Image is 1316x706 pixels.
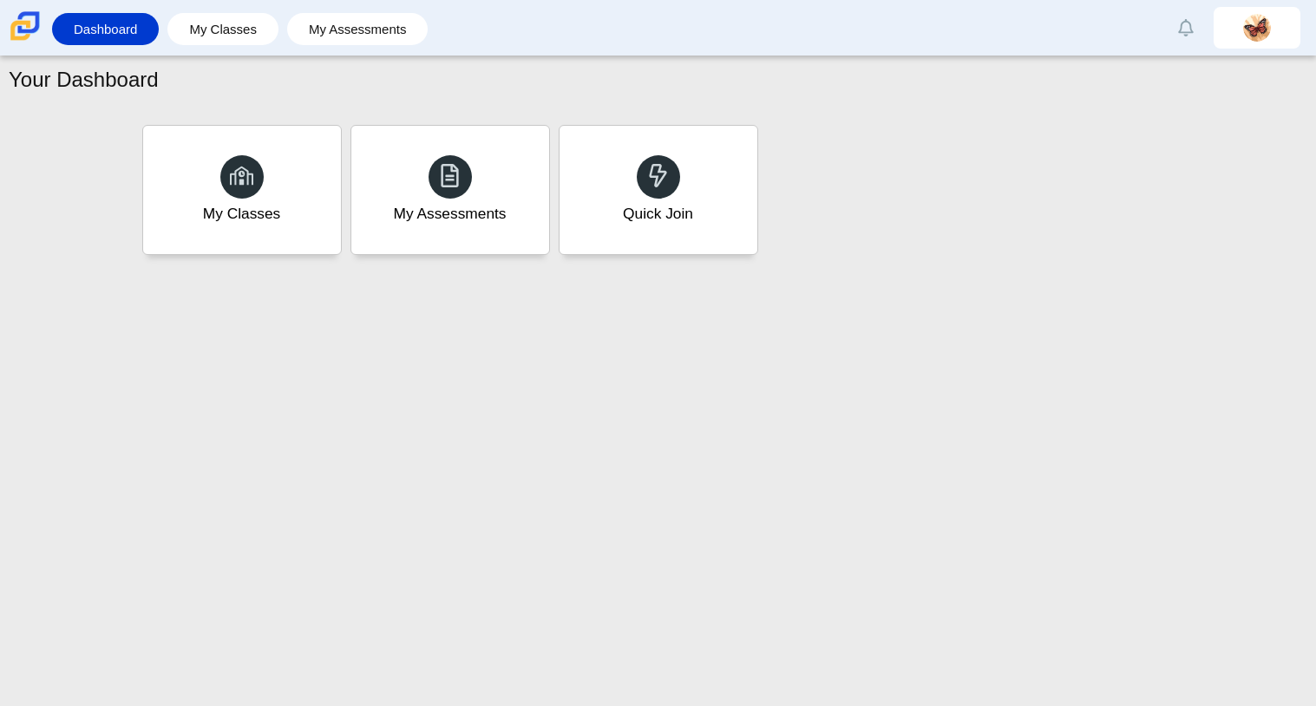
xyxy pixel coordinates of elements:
div: Quick Join [623,203,693,225]
a: My Classes [176,13,270,45]
a: My Assessments [296,13,420,45]
div: My Assessments [394,203,507,225]
a: My Classes [142,125,342,255]
img: Carmen School of Science & Technology [7,8,43,44]
div: My Classes [203,203,281,225]
a: Carmen School of Science & Technology [7,32,43,47]
img: laurelyz.crespomol.M82hzc [1243,14,1271,42]
a: Dashboard [61,13,150,45]
a: laurelyz.crespomol.M82hzc [1214,7,1300,49]
h1: Your Dashboard [9,65,159,95]
a: My Assessments [350,125,550,255]
a: Quick Join [559,125,758,255]
a: Alerts [1167,9,1205,47]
